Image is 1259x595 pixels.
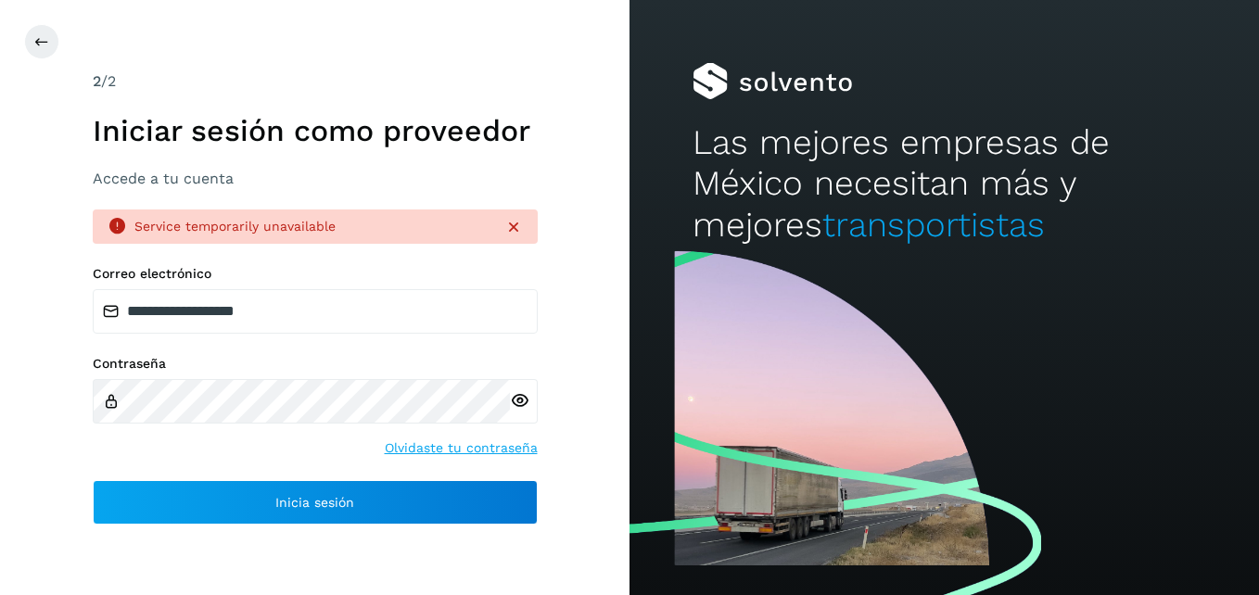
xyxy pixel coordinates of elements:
span: 2 [93,72,101,90]
div: /2 [93,70,538,93]
h2: Las mejores empresas de México necesitan más y mejores [693,122,1196,246]
button: Inicia sesión [93,480,538,525]
label: Correo electrónico [93,266,538,282]
a: Olvidaste tu contraseña [385,438,538,458]
label: Contraseña [93,356,538,372]
h1: Iniciar sesión como proveedor [93,113,538,148]
span: transportistas [822,205,1045,245]
span: Inicia sesión [275,496,354,509]
div: Service temporarily unavailable [134,217,490,236]
h3: Accede a tu cuenta [93,170,538,187]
